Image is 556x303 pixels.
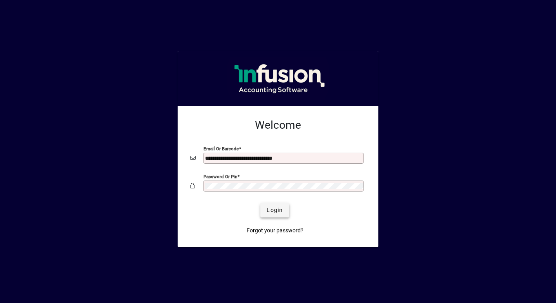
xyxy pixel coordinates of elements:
h2: Welcome [190,119,366,132]
mat-label: Password or Pin [204,173,237,179]
button: Login [260,203,289,217]
span: Forgot your password? [247,226,303,235]
mat-label: Email or Barcode [204,146,239,151]
span: Login [267,206,283,214]
a: Forgot your password? [243,224,307,238]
